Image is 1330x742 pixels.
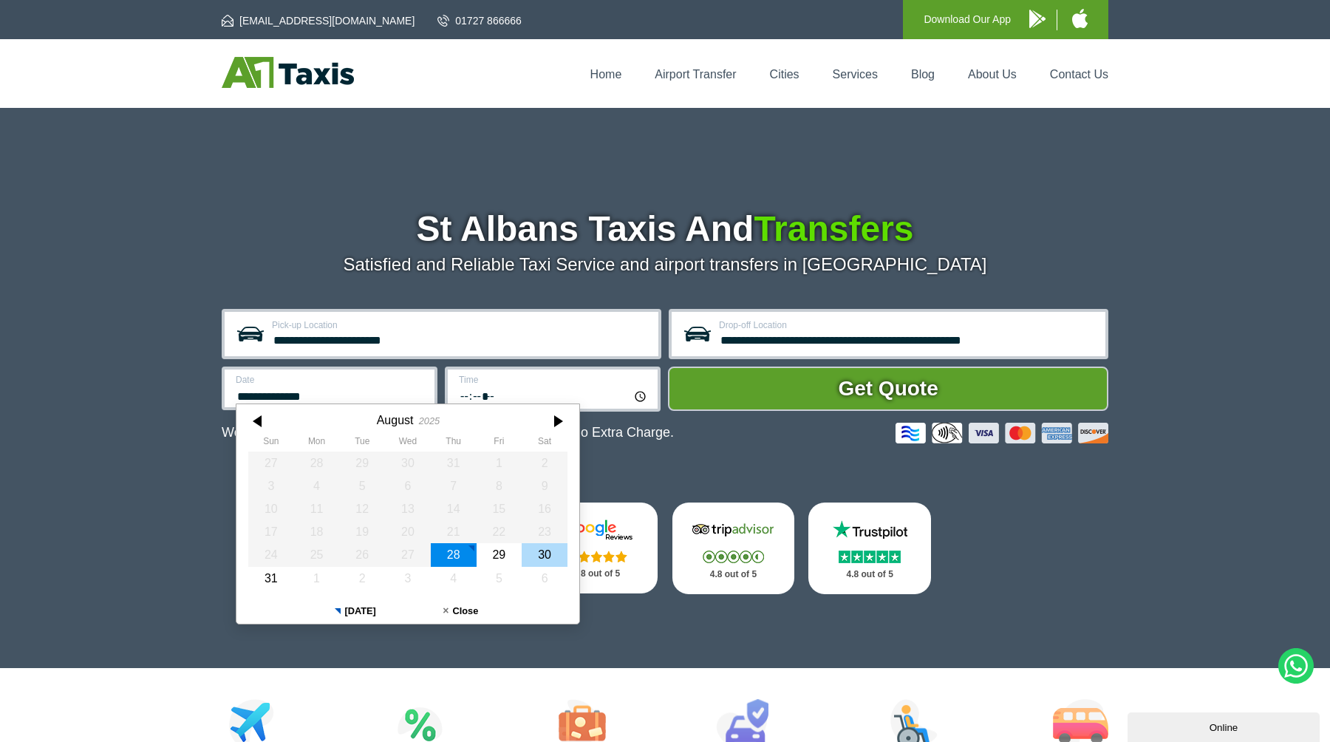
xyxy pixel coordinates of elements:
a: Blog [911,68,935,81]
div: 04 September 2025 [431,567,477,590]
img: A1 Taxis iPhone App [1072,9,1088,28]
a: Cities [770,68,799,81]
div: 28 July 2025 [294,452,340,474]
div: 19 August 2025 [339,520,385,543]
div: 06 August 2025 [385,474,431,497]
img: Trustpilot [825,519,914,541]
a: Tripadvisor Stars 4.8 out of 5 [672,503,795,594]
iframe: chat widget [1128,709,1323,742]
button: [DATE] [302,599,408,624]
div: 03 August 2025 [248,474,294,497]
div: 25 August 2025 [294,543,340,566]
div: 27 August 2025 [385,543,431,566]
div: 29 August 2025 [477,543,522,566]
th: Wednesday [385,436,431,451]
label: Pick-up Location [272,321,649,330]
div: 17 August 2025 [248,520,294,543]
div: 30 July 2025 [385,452,431,474]
span: Transfers [754,209,913,248]
div: 2025 [419,415,440,426]
img: A1 Taxis St Albans LTD [222,57,354,88]
th: Thursday [431,436,477,451]
div: 20 August 2025 [385,520,431,543]
img: Credit And Debit Cards [896,423,1108,443]
p: Satisfied and Reliable Taxi Service and airport transfers in [GEOGRAPHIC_DATA] [222,254,1108,275]
div: 27 July 2025 [248,452,294,474]
div: 06 September 2025 [522,567,567,590]
div: 28 August 2025 [431,543,477,566]
p: 4.8 out of 5 [689,565,779,584]
th: Tuesday [339,436,385,451]
p: 4.8 out of 5 [825,565,915,584]
div: 16 August 2025 [522,497,567,520]
div: 22 August 2025 [477,520,522,543]
label: Time [459,375,649,384]
a: About Us [968,68,1017,81]
img: Tripadvisor [689,519,777,541]
div: 04 August 2025 [294,474,340,497]
a: Home [590,68,622,81]
div: 18 August 2025 [294,520,340,543]
div: August [377,413,414,427]
div: 26 August 2025 [339,543,385,566]
div: 09 August 2025 [522,474,567,497]
div: 23 August 2025 [522,520,567,543]
a: 01727 866666 [437,13,522,28]
a: Airport Transfer [655,68,736,81]
h1: St Albans Taxis And [222,211,1108,247]
div: 31 August 2025 [248,567,294,590]
div: 24 August 2025 [248,543,294,566]
img: A1 Taxis Android App [1029,10,1046,28]
div: 21 August 2025 [431,520,477,543]
div: 05 September 2025 [477,567,522,590]
button: Close [408,599,514,624]
div: 12 August 2025 [339,497,385,520]
button: Get Quote [668,367,1108,411]
label: Date [236,375,426,384]
div: 31 July 2025 [431,452,477,474]
a: Google Stars 4.8 out of 5 [536,503,658,593]
div: 29 July 2025 [339,452,385,474]
a: Services [833,68,878,81]
img: Stars [566,551,627,562]
div: 14 August 2025 [431,497,477,520]
div: 07 August 2025 [431,474,477,497]
div: 10 August 2025 [248,497,294,520]
div: 03 September 2025 [385,567,431,590]
span: The Car at No Extra Charge. [505,425,674,440]
th: Monday [294,436,340,451]
div: 15 August 2025 [477,497,522,520]
div: 11 August 2025 [294,497,340,520]
div: 02 August 2025 [522,452,567,474]
th: Saturday [522,436,567,451]
th: Friday [477,436,522,451]
div: 13 August 2025 [385,497,431,520]
div: 01 August 2025 [477,452,522,474]
div: 01 September 2025 [294,567,340,590]
img: Google [553,519,641,541]
p: Download Our App [924,10,1011,29]
a: [EMAIL_ADDRESS][DOMAIN_NAME] [222,13,415,28]
p: 4.8 out of 5 [552,565,642,583]
div: 02 September 2025 [339,567,385,590]
img: Stars [839,551,901,563]
div: 05 August 2025 [339,474,385,497]
a: Contact Us [1050,68,1108,81]
div: 30 August 2025 [522,543,567,566]
th: Sunday [248,436,294,451]
div: 08 August 2025 [477,474,522,497]
label: Drop-off Location [719,321,1097,330]
p: We Now Accept Card & Contactless Payment In [222,425,674,440]
img: Stars [703,551,764,563]
a: Trustpilot Stars 4.8 out of 5 [808,503,931,594]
